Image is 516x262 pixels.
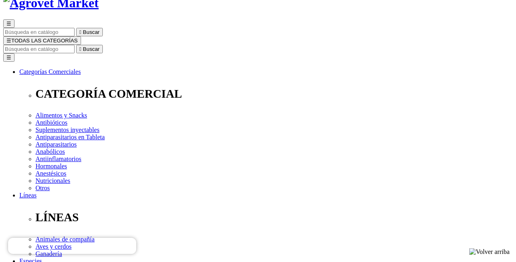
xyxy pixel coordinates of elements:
span: Buscar [83,29,100,35]
input: Buscar [3,28,75,36]
button:  Buscar [76,45,103,53]
a: Otros [35,184,50,191]
a: Alimentos y Snacks [35,112,87,119]
span: ☰ [6,38,11,44]
span: ☰ [6,21,11,27]
a: Animales de compañía [35,236,95,243]
i:  [79,29,81,35]
a: Nutricionales [35,177,70,184]
a: Líneas [19,192,37,199]
iframe: Brevo live chat [8,238,136,254]
a: Antibióticos [35,119,67,126]
input: Buscar [3,45,75,53]
a: Categorías Comerciales [19,68,81,75]
p: LÍNEAS [35,211,513,224]
img: Volver arriba [469,248,510,256]
p: CATEGORÍA COMERCIAL [35,87,513,101]
a: Antiparasitarios [35,141,77,148]
a: Anestésicos [35,170,66,177]
button:  Buscar [76,28,103,36]
a: Hormonales [35,163,67,170]
a: Anabólicos [35,148,65,155]
a: Antiparasitarios en Tableta [35,134,105,140]
span: Buscar [83,46,100,52]
a: Antiinflamatorios [35,155,81,162]
i:  [79,46,81,52]
button: ☰ [3,19,15,28]
button: ☰TODAS LAS CATEGORÍAS [3,36,81,45]
a: Suplementos inyectables [35,126,100,133]
button: ☰ [3,53,15,62]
